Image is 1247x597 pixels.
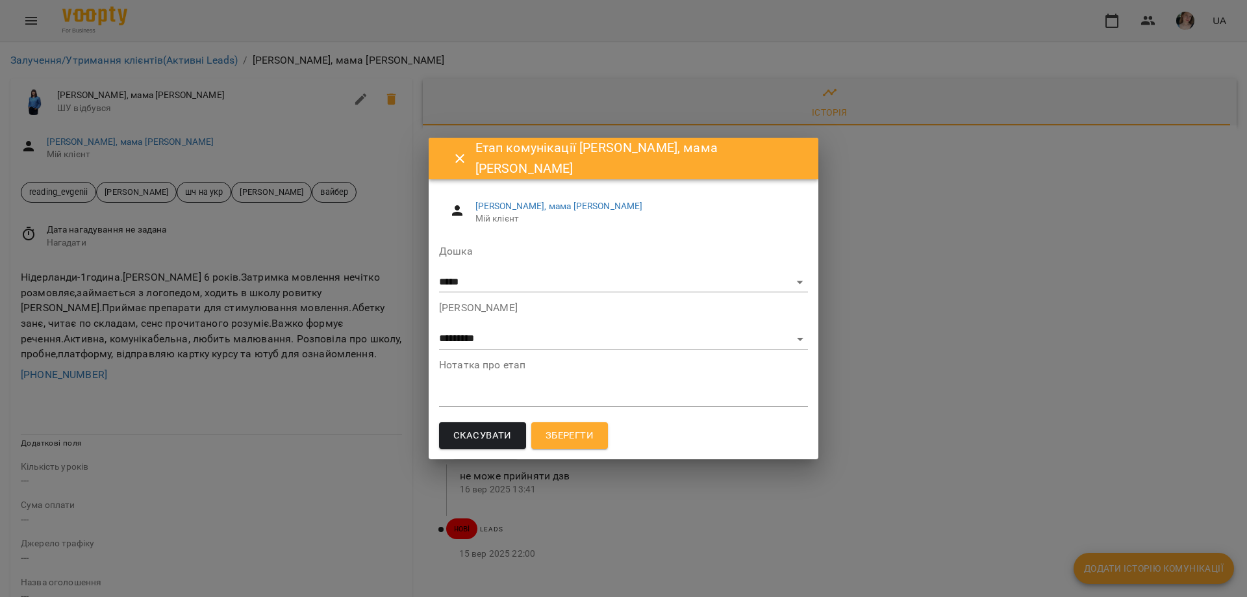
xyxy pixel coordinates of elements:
span: Скасувати [453,427,512,444]
label: [PERSON_NAME] [439,303,808,313]
button: Зберегти [531,422,608,450]
label: Нотатка про етап [439,360,808,370]
h6: Етап комунікації [PERSON_NAME], мама [PERSON_NAME] [475,138,803,179]
a: [PERSON_NAME], мама [PERSON_NAME] [475,201,643,211]
span: Зберегти [546,427,594,444]
button: Close [444,143,475,174]
span: Мій клієнт [475,212,798,225]
label: Дошка [439,246,808,257]
button: Скасувати [439,422,526,450]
